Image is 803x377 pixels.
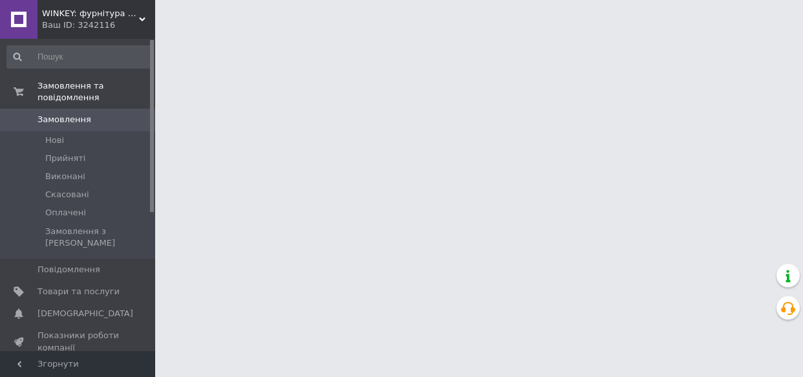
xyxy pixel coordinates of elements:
[45,153,85,164] span: Прийняті
[37,308,133,319] span: [DEMOGRAPHIC_DATA]
[6,45,152,69] input: Пошук
[37,330,120,353] span: Показники роботи компанії
[45,189,89,200] span: Скасовані
[37,114,91,125] span: Замовлення
[45,226,151,249] span: Замовлення з [PERSON_NAME]
[42,19,155,31] div: Ваш ID: 3242116
[37,264,100,275] span: Повідомлення
[45,207,86,219] span: Оплачені
[45,171,85,182] span: Виконані
[45,135,64,146] span: Нові
[37,286,120,297] span: Товари та послуги
[37,80,155,103] span: Замовлення та повідомлення
[42,8,139,19] span: WINKEY: фурнітура для вікон і дверей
